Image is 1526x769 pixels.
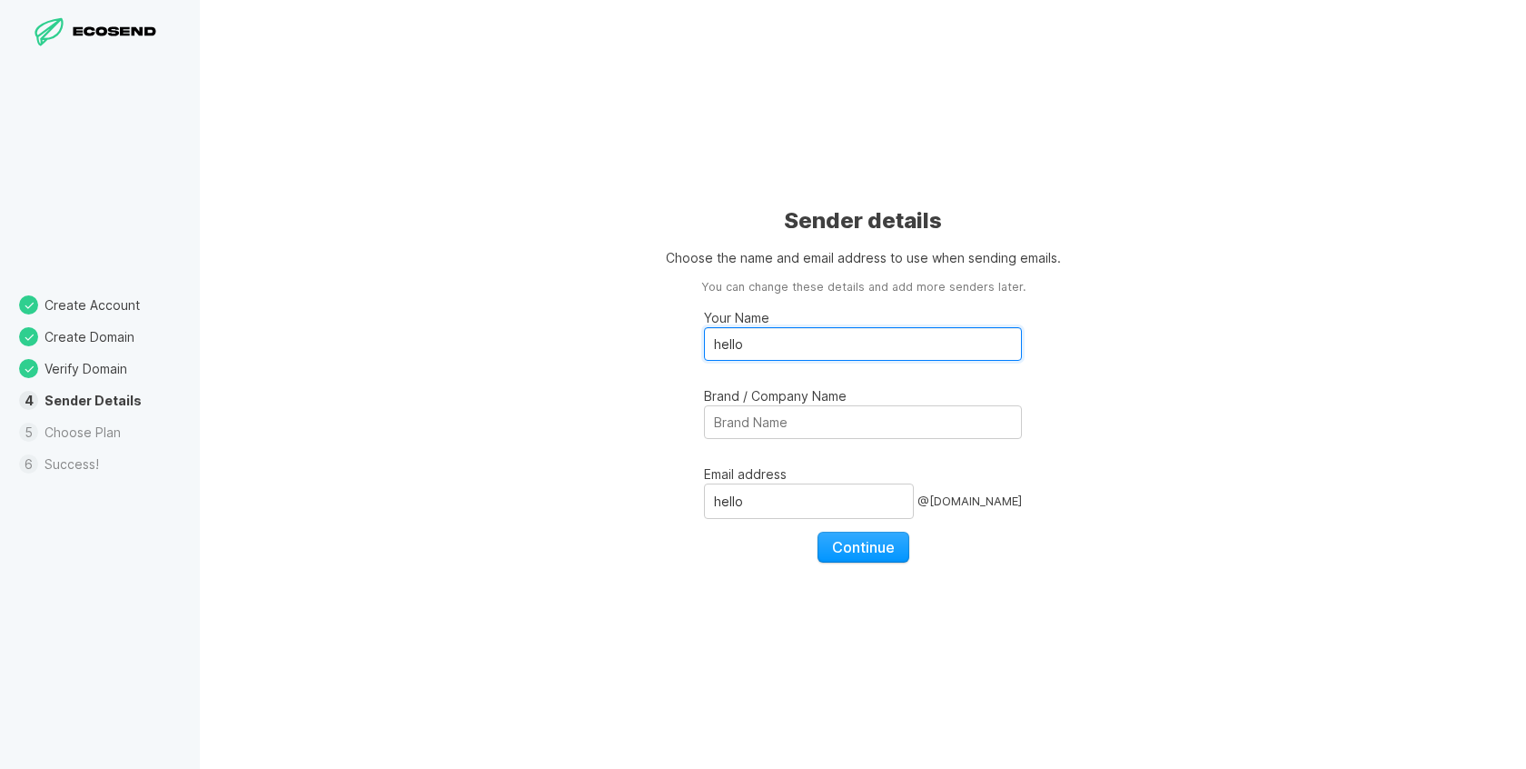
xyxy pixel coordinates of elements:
button: Continue [817,532,909,563]
p: Brand / Company Name [704,386,1022,405]
input: Email address@[DOMAIN_NAME] [704,484,914,518]
span: Continue [832,538,895,556]
input: Brand / Company Name [704,405,1022,439]
p: Choose the name and email address to use when sending emails. [666,248,1061,267]
div: @ [DOMAIN_NAME] [917,484,1022,518]
h1: Sender details [784,206,942,235]
aside: You can change these details and add more senders later. [701,279,1026,296]
p: Your Name [704,308,1022,327]
input: Your Name [704,327,1022,361]
p: Email address [704,464,1022,484]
